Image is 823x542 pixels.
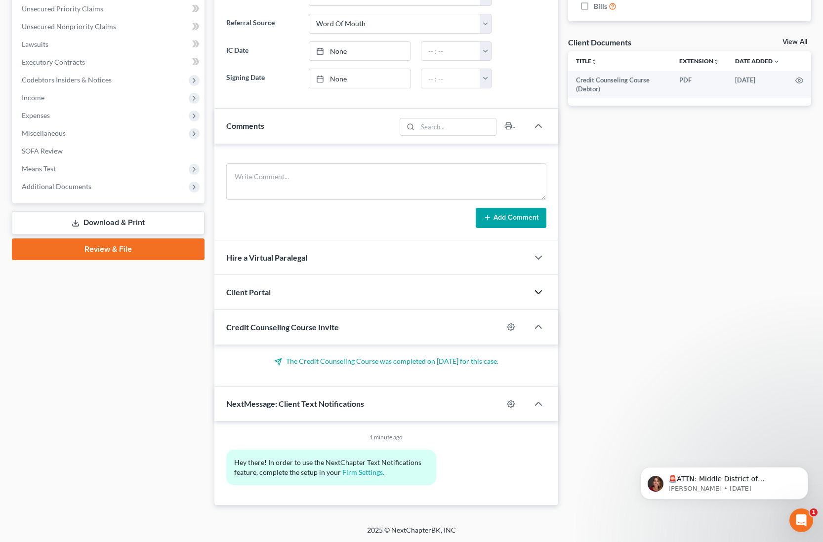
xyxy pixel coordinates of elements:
[418,118,496,135] input: Search...
[12,211,205,234] a: Download & Print
[679,57,719,65] a: Extensionunfold_more
[342,468,384,476] a: Firm Settings.
[810,508,818,516] span: 1
[226,356,547,366] p: The Credit Counseling Course was completed on [DATE] for this case.
[735,57,780,65] a: Date Added expand_more
[727,71,787,98] td: [DATE]
[226,121,264,130] span: Comments
[568,37,631,47] div: Client Documents
[476,208,546,229] button: Add Comment
[22,164,56,173] span: Means Test
[22,22,116,31] span: Unsecured Nonpriority Claims
[226,253,307,262] span: Hire a Virtual Paralegal
[774,59,780,65] i: expand_more
[22,147,63,155] span: SOFA Review
[625,446,823,515] iframe: Intercom notifications message
[309,69,411,88] a: None
[22,111,50,119] span: Expenses
[789,508,813,532] iframe: Intercom live chat
[594,1,607,11] span: Bills
[22,76,112,84] span: Codebtors Insiders & Notices
[22,182,91,191] span: Additional Documents
[226,433,547,441] div: 1 minute ago
[22,58,85,66] span: Executory Contracts
[221,41,304,61] label: IC Date
[22,93,44,102] span: Income
[591,59,597,65] i: unfold_more
[12,238,205,260] a: Review & File
[22,40,48,48] span: Lawsuits
[576,57,597,65] a: Titleunfold_more
[782,39,807,45] a: View All
[421,42,480,61] input: -- : --
[226,322,339,332] span: Credit Counseling Course Invite
[234,458,423,476] span: Hey there! In order to use the NextChapter Text Notifications feature, complete the setup in your
[22,4,103,13] span: Unsecured Priority Claims
[22,129,66,137] span: Miscellaneous
[14,18,205,36] a: Unsecured Nonpriority Claims
[309,42,411,61] a: None
[568,71,671,98] td: Credit Counseling Course (Debtor)
[713,59,719,65] i: unfold_more
[226,399,364,408] span: NextMessage: Client Text Notifications
[671,71,727,98] td: PDF
[14,53,205,71] a: Executory Contracts
[221,14,304,34] label: Referral Source
[14,142,205,160] a: SOFA Review
[226,287,271,297] span: Client Portal
[421,69,480,88] input: -- : --
[14,36,205,53] a: Lawsuits
[221,69,304,88] label: Signing Date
